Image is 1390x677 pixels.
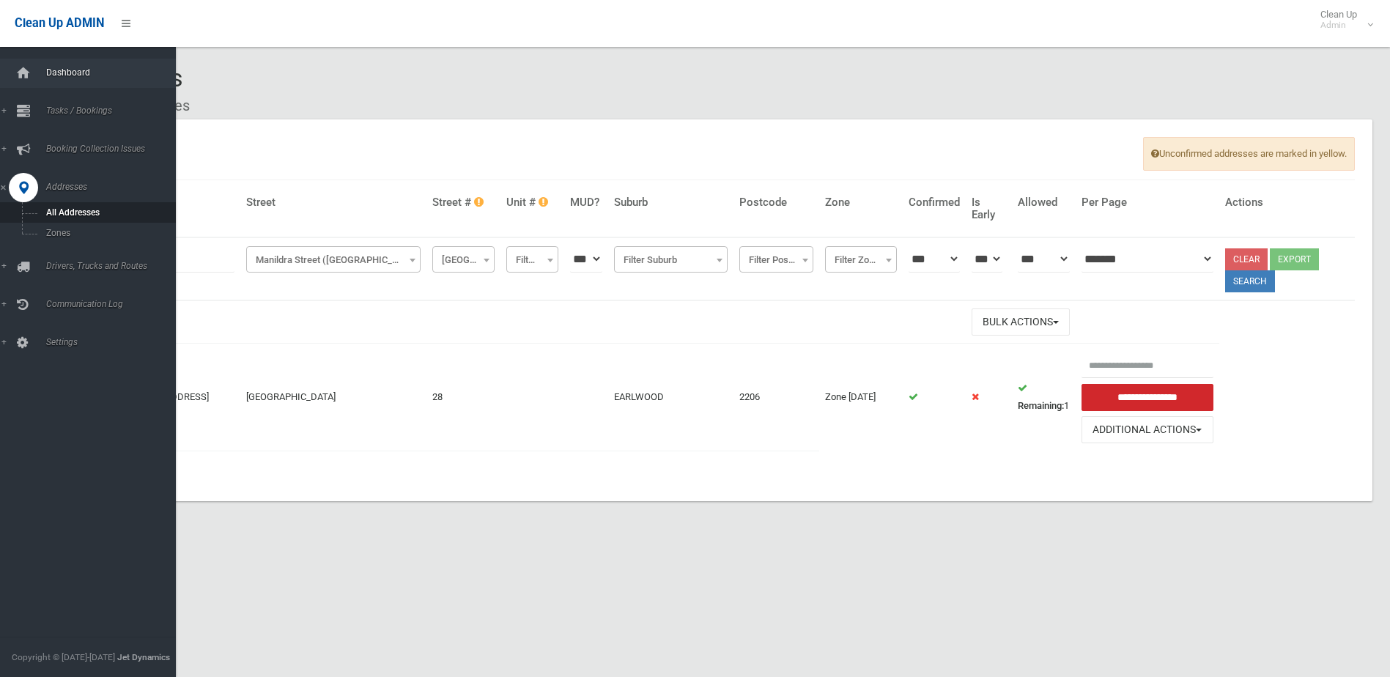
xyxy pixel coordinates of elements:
button: Additional Actions [1082,416,1213,443]
td: 1 [1012,344,1076,451]
a: Clear [1225,248,1268,270]
button: Bulk Actions [972,308,1070,336]
span: Addresses [42,182,187,192]
h4: Street [246,196,421,209]
small: Admin [1320,20,1357,31]
h4: Is Early [972,196,1006,221]
span: Filter Unit # [506,246,558,273]
span: Filter Street # [436,250,491,270]
h4: MUD? [570,196,602,209]
span: Copyright © [DATE]-[DATE] [12,652,115,662]
h4: Address [125,196,234,209]
span: Filter Unit # [510,250,555,270]
span: Booking Collection Issues [42,144,187,154]
button: Export [1270,248,1319,270]
span: Filter Zone [829,250,893,270]
h4: Postcode [739,196,813,209]
strong: Remaining: [1018,400,1064,411]
h4: Suburb [614,196,728,209]
span: Tasks / Bookings [42,106,187,116]
h4: Confirmed [909,196,960,209]
span: Dashboard [42,67,187,78]
span: Manildra Street (EARLWOOD) [250,250,417,270]
h4: Allowed [1018,196,1070,209]
span: Communication Log [42,299,187,309]
span: Unconfirmed addresses are marked in yellow. [1143,137,1355,171]
span: Filter Postcode [743,250,810,270]
td: [GEOGRAPHIC_DATA] [240,344,426,451]
h4: Per Page [1082,196,1213,209]
span: Filter Street # [432,246,495,273]
h4: Street # [432,196,495,209]
span: Manildra Street (EARLWOOD) [246,246,421,273]
td: EARLWOOD [608,344,733,451]
span: Settings [42,337,187,347]
span: Clean Up [1313,9,1372,31]
h4: Zone [825,196,897,209]
td: Zone [DATE] [819,344,903,451]
span: Filter Postcode [739,246,813,273]
span: Zones [42,228,174,238]
td: 28 [426,344,500,451]
button: Search [1225,270,1275,292]
span: Filter Suburb [614,246,728,273]
h4: Actions [1225,196,1349,209]
span: Clean Up ADMIN [15,16,104,30]
span: Drivers, Trucks and Routes [42,261,187,271]
td: 2206 [733,344,819,451]
span: Filter Zone [825,246,897,273]
span: All Addresses [42,207,174,218]
span: Filter Suburb [618,250,724,270]
strong: Jet Dynamics [117,652,170,662]
h4: Unit # [506,196,558,209]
